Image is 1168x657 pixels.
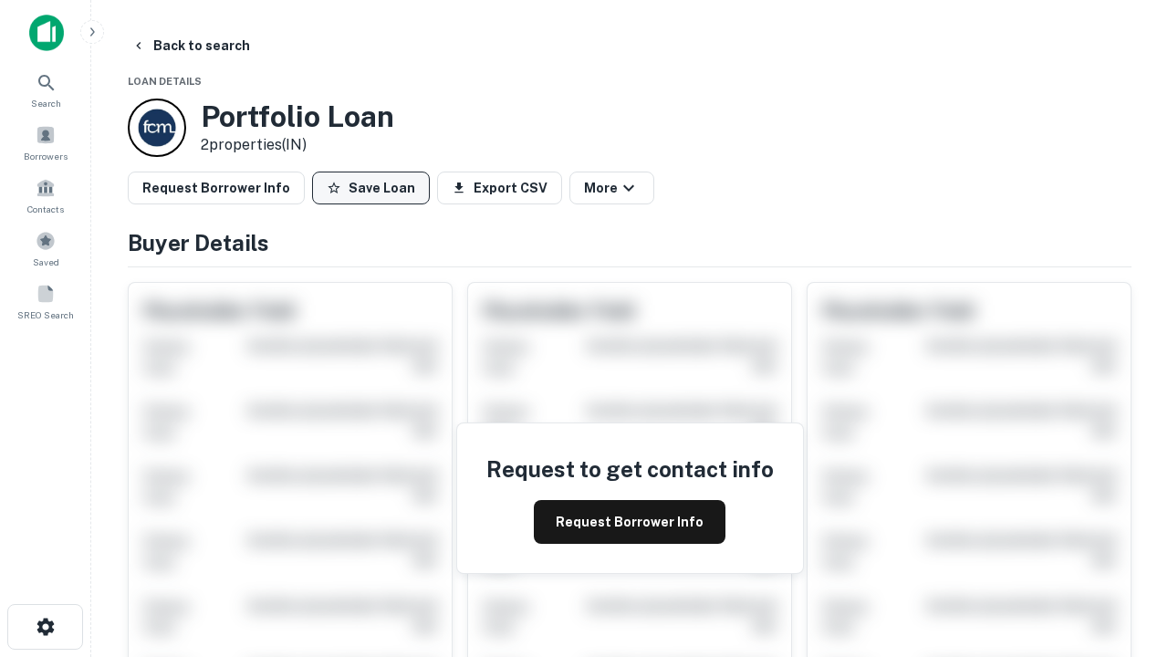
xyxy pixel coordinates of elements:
[5,224,86,273] a: Saved
[312,172,430,204] button: Save Loan
[33,255,59,269] span: Saved
[5,171,86,220] a: Contacts
[27,202,64,216] span: Contacts
[1077,511,1168,599] iframe: Chat Widget
[486,453,774,485] h4: Request to get contact info
[31,96,61,110] span: Search
[437,172,562,204] button: Export CSV
[534,500,725,544] button: Request Borrower Info
[128,226,1131,259] h4: Buyer Details
[29,15,64,51] img: capitalize-icon.png
[128,172,305,204] button: Request Borrower Info
[5,118,86,167] a: Borrowers
[17,308,74,322] span: SREO Search
[201,99,394,134] h3: Portfolio Loan
[24,149,68,163] span: Borrowers
[5,276,86,326] a: SREO Search
[124,29,257,62] button: Back to search
[5,65,86,114] a: Search
[128,76,202,87] span: Loan Details
[201,134,394,156] p: 2 properties (IN)
[569,172,654,204] button: More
